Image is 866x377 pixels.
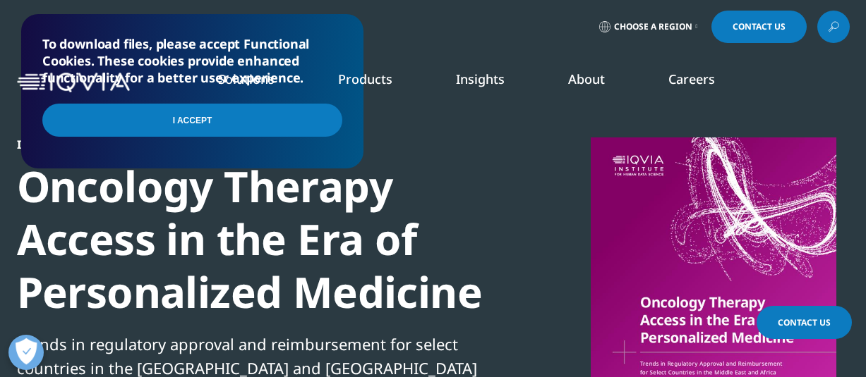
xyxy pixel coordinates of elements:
[733,23,786,31] span: Contact Us
[711,11,807,43] a: Contact Us
[568,70,605,87] a: About
[17,137,501,152] div: Institute Report
[17,160,501,319] div: Oncology Therapy Access in the Era of Personalized Medicine
[218,70,275,87] a: Solutions
[17,73,130,93] img: IQVIA Healthcare Information Technology and Pharma Clinical Research Company
[456,70,505,87] a: Insights
[614,21,692,32] span: Choose a Region
[778,316,831,328] span: Contact Us
[338,70,392,87] a: Products
[42,104,342,137] input: I Accept
[668,70,715,87] a: Careers
[136,49,850,116] nav: Primary
[8,335,44,370] button: Open Preferences
[757,306,852,339] a: Contact Us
